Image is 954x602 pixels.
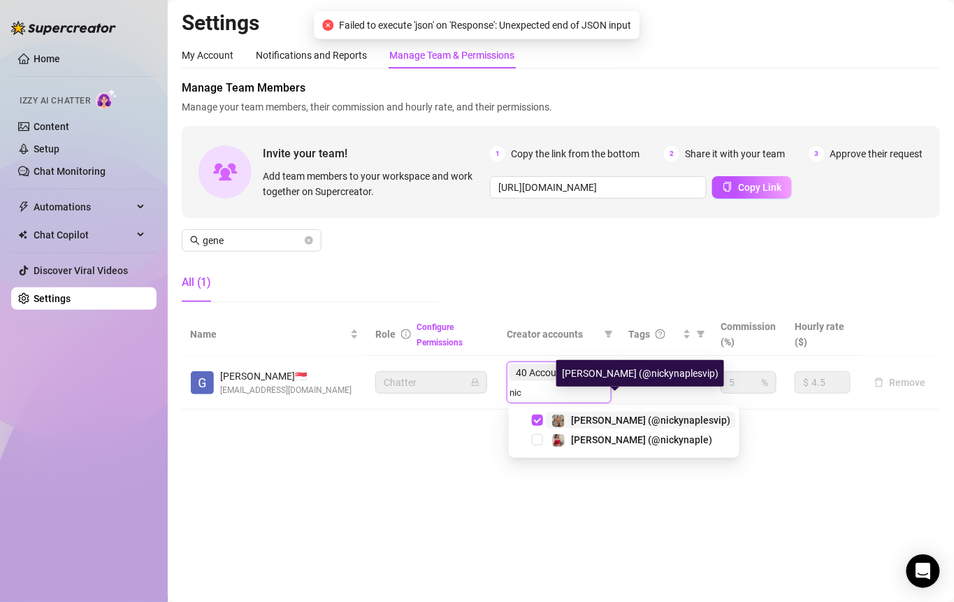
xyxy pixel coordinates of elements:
span: filter [694,324,708,345]
img: logo-BBDzfeDw.svg [11,21,116,35]
span: Add team members to your workspace and work together on Supercreator. [263,169,484,199]
a: Settings [34,293,71,304]
a: Chat Monitoring [34,166,106,177]
a: Configure Permissions [417,322,463,347]
span: Automations [34,196,133,218]
span: Creator accounts [507,327,599,342]
h2: Settings [182,10,940,36]
span: info-circle [401,329,411,339]
span: [EMAIL_ADDRESS][DOMAIN_NAME] [220,384,352,397]
div: Notifications and Reports [256,48,367,63]
div: Manage Team & Permissions [389,48,514,63]
div: All (1) [182,274,211,291]
span: Approve their request [830,146,923,162]
span: [PERSON_NAME] 🇸🇬 [220,368,352,384]
span: [PERSON_NAME] (@nickynaplesvip) [571,415,730,426]
img: Genelyn Luyao [191,371,214,394]
a: Discover Viral Videos [34,265,128,276]
span: Copy the link from the bottom [511,146,639,162]
span: 1 [490,146,505,162]
span: 40 Accounts [509,364,577,381]
span: 3 [809,146,825,162]
th: Name [182,313,367,356]
span: Chat Copilot [34,224,133,246]
span: 2 [664,146,679,162]
button: Copy Link [712,176,792,199]
span: Name [190,327,347,342]
span: Chatter [384,372,479,393]
span: Invite your team! [263,145,490,162]
a: Setup [34,143,59,155]
a: Home [34,53,60,64]
img: Nicky (@nickynaplesvip) [552,415,565,427]
div: [PERSON_NAME] (@nickynaplesvip) [556,360,724,387]
span: [PERSON_NAME] (@nickynaple) [571,434,712,445]
span: Share it with your team [685,146,785,162]
button: Remove [869,374,932,391]
span: filter [697,330,705,338]
span: filter [602,324,616,345]
th: Commission (%) [712,313,786,356]
button: close-circle [305,236,313,245]
span: filter [605,330,613,338]
div: My Account [182,48,233,63]
img: Nicky (@nickynaple) [552,434,565,447]
img: AI Chatter [96,89,117,109]
input: Search members [203,233,302,248]
a: Content [34,121,69,132]
span: Tags [628,327,650,342]
img: Chat Copilot [18,230,27,240]
span: thunderbolt [18,201,29,213]
span: close-circle [323,20,334,31]
span: Copy Link [738,182,781,193]
span: Manage your team members, their commission and hourly rate, and their permissions. [182,99,940,115]
span: Role [375,329,396,340]
span: lock [471,378,479,387]
span: Izzy AI Chatter [20,94,90,108]
span: Failed to execute 'json' on 'Response': Unexpected end of JSON input [340,17,632,33]
span: 40 Accounts [516,365,570,380]
div: Open Intercom Messenger [906,554,940,588]
span: copy [723,182,732,192]
th: Hourly rate ($) [786,313,860,356]
span: search [190,236,200,245]
span: question-circle [656,329,665,339]
span: Manage Team Members [182,80,940,96]
span: Select tree node [532,415,543,426]
span: Select tree node [532,434,543,445]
